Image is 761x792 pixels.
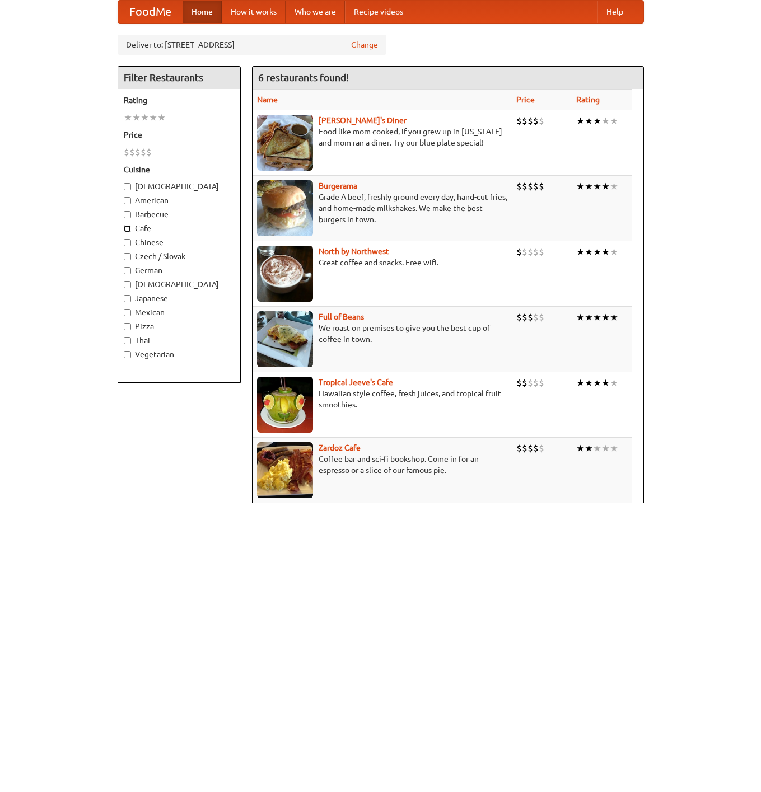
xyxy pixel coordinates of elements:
[258,72,349,83] ng-pluralize: 6 restaurants found!
[124,181,235,192] label: [DEMOGRAPHIC_DATA]
[124,293,235,304] label: Japanese
[516,377,522,389] li: $
[585,377,593,389] li: ★
[601,180,610,193] li: ★
[516,115,522,127] li: $
[124,111,132,124] li: ★
[601,246,610,258] li: ★
[576,115,585,127] li: ★
[124,237,235,248] label: Chinese
[124,146,129,158] li: $
[522,180,527,193] li: $
[576,95,600,104] a: Rating
[257,126,507,148] p: Food like mom cooked, if you grew up in [US_STATE] and mom ran a diner. Try our blue plate special!
[319,247,389,256] a: North by Northwest
[124,239,131,246] input: Chinese
[539,442,544,454] li: $
[593,442,601,454] li: ★
[593,180,601,193] li: ★
[257,442,313,498] img: zardoz.jpg
[124,164,235,175] h5: Cuisine
[124,281,131,288] input: [DEMOGRAPHIC_DATA]
[141,111,149,124] li: ★
[539,377,544,389] li: $
[522,115,527,127] li: $
[522,442,527,454] li: $
[610,377,618,389] li: ★
[124,337,131,344] input: Thai
[533,311,539,324] li: $
[124,295,131,302] input: Japanese
[576,442,585,454] li: ★
[118,1,183,23] a: FoodMe
[124,307,235,318] label: Mexican
[124,323,131,330] input: Pizza
[601,442,610,454] li: ★
[585,442,593,454] li: ★
[124,197,131,204] input: American
[585,246,593,258] li: ★
[576,377,585,389] li: ★
[319,443,361,452] b: Zardoz Cafe
[257,95,278,104] a: Name
[533,246,539,258] li: $
[124,223,235,234] label: Cafe
[527,311,533,324] li: $
[527,246,533,258] li: $
[319,378,393,387] a: Tropical Jeeve's Cafe
[319,312,364,321] a: Full of Beans
[132,111,141,124] li: ★
[124,265,235,276] label: German
[124,129,235,140] h5: Price
[585,115,593,127] li: ★
[146,146,152,158] li: $
[124,183,131,190] input: [DEMOGRAPHIC_DATA]
[593,377,601,389] li: ★
[286,1,345,23] a: Who we are
[516,442,522,454] li: $
[539,311,544,324] li: $
[539,246,544,258] li: $
[257,246,313,302] img: north.jpg
[527,442,533,454] li: $
[141,146,146,158] li: $
[257,311,313,367] img: beans.jpg
[533,115,539,127] li: $
[124,351,131,358] input: Vegetarian
[539,180,544,193] li: $
[610,180,618,193] li: ★
[124,253,131,260] input: Czech / Slovak
[522,311,527,324] li: $
[257,322,507,345] p: We roast on premises to give you the best cup of coffee in town.
[124,267,131,274] input: German
[129,146,135,158] li: $
[118,67,240,89] h4: Filter Restaurants
[610,442,618,454] li: ★
[124,95,235,106] h5: Rating
[345,1,412,23] a: Recipe videos
[527,115,533,127] li: $
[522,246,527,258] li: $
[516,311,522,324] li: $
[149,111,157,124] li: ★
[257,180,313,236] img: burgerama.jpg
[124,279,235,290] label: [DEMOGRAPHIC_DATA]
[610,311,618,324] li: ★
[597,1,632,23] a: Help
[576,311,585,324] li: ★
[319,116,407,125] b: [PERSON_NAME]'s Diner
[601,311,610,324] li: ★
[585,311,593,324] li: ★
[124,349,235,360] label: Vegetarian
[601,377,610,389] li: ★
[576,246,585,258] li: ★
[522,377,527,389] li: $
[516,180,522,193] li: $
[539,115,544,127] li: $
[257,191,507,225] p: Grade A beef, freshly ground every day, hand-cut fries, and home-made milkshakes. We make the bes...
[585,180,593,193] li: ★
[124,209,235,220] label: Barbecue
[351,39,378,50] a: Change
